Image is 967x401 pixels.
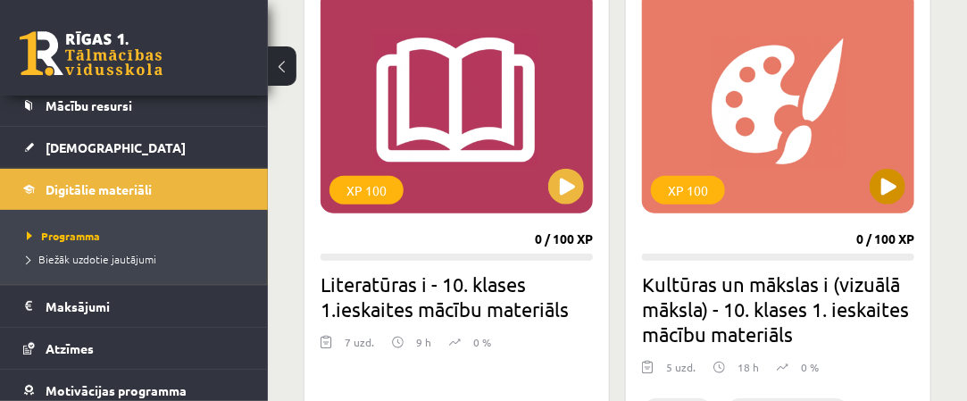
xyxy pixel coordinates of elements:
[27,228,250,244] a: Programma
[27,229,100,243] span: Programma
[329,176,404,205] div: XP 100
[46,382,187,398] span: Motivācijas programma
[642,272,914,347] h2: Kultūras un mākslas i (vizuālā māksla) - 10. klases 1. ieskaites mācību materiāls
[46,181,152,197] span: Digitālie materiāli
[473,334,491,350] p: 0 %
[46,139,186,155] span: [DEMOGRAPHIC_DATA]
[23,85,246,126] a: Mācību resursi
[27,252,156,266] span: Biežāk uzdotie jautājumi
[738,359,759,375] p: 18 h
[27,251,250,267] a: Biežāk uzdotie jautājumi
[23,328,246,369] a: Atzīmes
[20,31,163,76] a: Rīgas 1. Tālmācības vidusskola
[801,359,819,375] p: 0 %
[416,334,431,350] p: 9 h
[23,286,246,327] a: Maksājumi
[46,97,132,113] span: Mācību resursi
[46,286,246,327] legend: Maksājumi
[321,272,593,322] h2: Literatūras i - 10. klases 1.ieskaites mācību materiāls
[23,169,246,210] a: Digitālie materiāli
[46,340,94,356] span: Atzīmes
[651,176,725,205] div: XP 100
[666,359,696,386] div: 5 uzd.
[345,334,374,361] div: 7 uzd.
[23,127,246,168] a: [DEMOGRAPHIC_DATA]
